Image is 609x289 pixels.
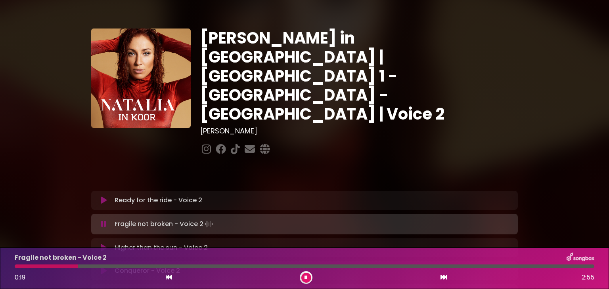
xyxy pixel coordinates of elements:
[115,219,214,230] p: Fragile not broken - Voice 2
[582,273,594,282] span: 2:55
[115,243,208,253] p: Higher than the sun - Voice 2
[91,29,191,128] img: YTVS25JmS9CLUqXqkEhs
[15,253,107,262] p: Fragile not broken - Voice 2
[15,273,25,282] span: 0:19
[115,196,202,205] p: Ready for the ride - Voice 2
[567,253,594,263] img: songbox-logo-white.png
[200,29,518,124] h1: [PERSON_NAME] in [GEOGRAPHIC_DATA] | [GEOGRAPHIC_DATA] 1 - [GEOGRAPHIC_DATA] - [GEOGRAPHIC_DATA] ...
[203,219,214,230] img: waveform4.gif
[200,127,518,135] h3: [PERSON_NAME]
